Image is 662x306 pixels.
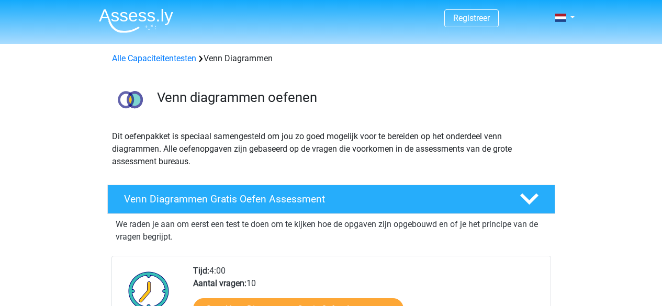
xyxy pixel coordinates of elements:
p: We raden je aan om eerst een test te doen om te kijken hoe de opgaven zijn opgebouwd en of je het... [116,218,547,243]
b: Tijd: [193,266,209,276]
p: Dit oefenpakket is speciaal samengesteld om jou zo goed mogelijk voor te bereiden op het onderdee... [112,130,551,168]
h4: Venn Diagrammen Gratis Oefen Assessment [124,193,503,205]
h3: Venn diagrammen oefenen [157,89,547,106]
a: Alle Capaciteitentesten [112,53,196,63]
img: venn diagrammen [108,77,152,122]
img: Assessly [99,8,173,33]
div: Venn Diagrammen [108,52,555,65]
b: Aantal vragen: [193,278,246,288]
a: Venn Diagrammen Gratis Oefen Assessment [103,185,559,214]
a: Registreer [453,13,490,23]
